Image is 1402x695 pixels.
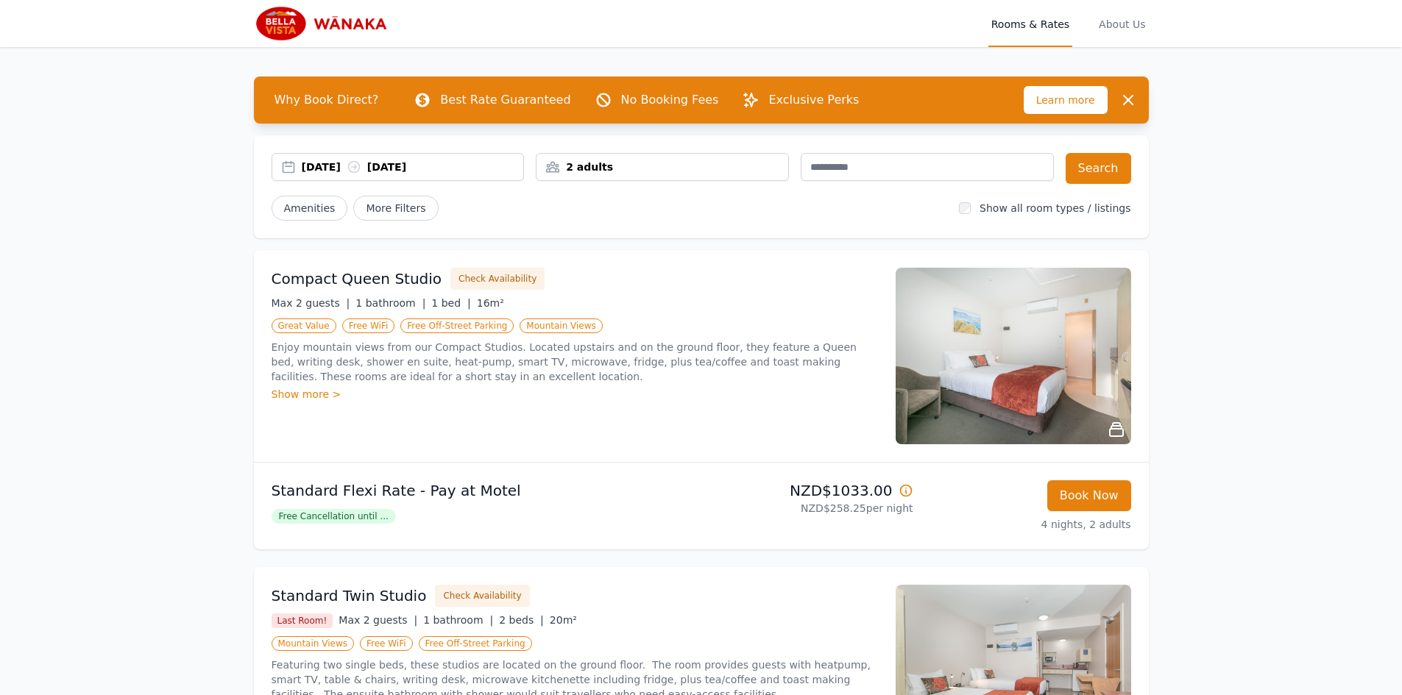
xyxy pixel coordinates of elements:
[423,614,493,626] span: 1 bathroom |
[360,636,413,651] span: Free WiFi
[980,202,1130,214] label: Show all room types / listings
[272,613,333,628] span: Last Room!
[272,509,396,524] span: Free Cancellation until ...
[302,160,524,174] div: [DATE] [DATE]
[477,297,504,309] span: 16m²
[1024,86,1108,114] span: Learn more
[342,318,395,333] span: Free WiFi
[435,585,529,607] button: Check Availability
[272,268,442,289] h3: Compact Queen Studio
[419,636,532,651] span: Free Off-Street Parking
[353,196,438,221] span: More Filters
[272,196,348,221] button: Amenities
[272,387,878,402] div: Show more >
[621,91,719,109] p: No Booking Fees
[400,318,514,333] span: Free Off-Street Parking
[431,297,470,309] span: 1 bed |
[1047,480,1131,511] button: Book Now
[450,268,545,290] button: Check Availability
[355,297,425,309] span: 1 bathroom |
[707,480,913,501] p: NZD$1033.00
[707,501,913,516] p: NZD$258.25 per night
[499,614,544,626] span: 2 beds |
[272,636,354,651] span: Mountain Views
[272,480,695,501] p: Standard Flexi Rate - Pay at Motel
[272,585,427,606] h3: Standard Twin Studio
[550,614,577,626] span: 20m²
[272,318,336,333] span: Great Value
[768,91,859,109] p: Exclusive Perks
[1066,153,1131,184] button: Search
[440,91,570,109] p: Best Rate Guaranteed
[254,6,395,41] img: Bella Vista Wanaka
[520,318,602,333] span: Mountain Views
[925,517,1131,532] p: 4 nights, 2 adults
[272,297,350,309] span: Max 2 guests |
[272,340,878,384] p: Enjoy mountain views from our Compact Studios. Located upstairs and on the ground floor, they fea...
[537,160,788,174] div: 2 adults
[339,614,417,626] span: Max 2 guests |
[263,85,391,115] span: Why Book Direct?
